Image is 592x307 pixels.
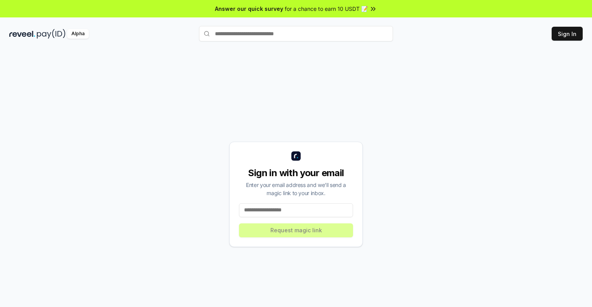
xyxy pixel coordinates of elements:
[285,5,368,13] span: for a chance to earn 10 USDT 📝
[37,29,66,39] img: pay_id
[291,151,301,161] img: logo_small
[67,29,89,39] div: Alpha
[239,181,353,197] div: Enter your email address and we’ll send a magic link to your inbox.
[9,29,35,39] img: reveel_dark
[552,27,583,41] button: Sign In
[215,5,283,13] span: Answer our quick survey
[239,167,353,179] div: Sign in with your email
